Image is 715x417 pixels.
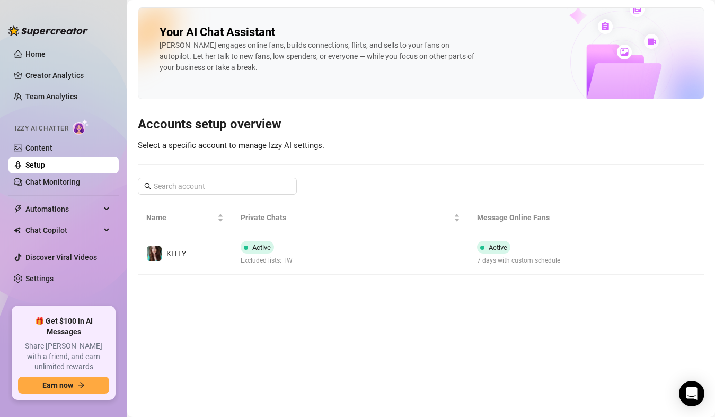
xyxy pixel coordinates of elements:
th: Name [138,203,232,232]
a: Discover Viral Videos [25,253,97,262]
a: Setup [25,161,45,169]
span: Private Chats [241,212,451,223]
span: Active [252,244,271,251]
a: Content [25,144,52,152]
a: Chat Monitoring [25,178,80,186]
span: Izzy AI Chatter [15,124,68,134]
span: thunderbolt [14,205,22,213]
span: KITTY [166,249,186,258]
div: [PERSON_NAME] engages online fans, builds connections, flirts, and sells to your fans on autopilo... [160,40,478,73]
span: search [144,183,152,190]
span: arrow-right [77,381,85,389]
th: Message Online Fans [469,203,626,232]
img: AI Chatter [73,119,89,135]
span: Select a specific account to manage Izzy AI settings. [138,141,324,150]
a: Settings [25,274,54,283]
h3: Accounts setup overview [138,116,704,133]
h2: Your AI Chat Assistant [160,25,275,40]
img: Chat Copilot [14,227,21,234]
span: Name [146,212,215,223]
span: Automations [25,201,101,218]
span: Share [PERSON_NAME] with a friend, and earn unlimited rewards [18,341,109,372]
th: Private Chats [232,203,468,232]
img: logo-BBDzfeDw.svg [8,25,88,36]
span: Active [489,244,507,251]
button: Earn nowarrow-right [18,377,109,394]
a: Team Analytics [25,92,77,101]
span: 7 days with custom schedule [477,256,560,266]
a: Creator Analytics [25,67,110,84]
span: 🎁 Get $100 in AI Messages [18,316,109,337]
span: Excluded lists: TW [241,256,293,266]
input: Search account [154,180,282,192]
span: Earn now [42,381,73,389]
span: Chat Copilot [25,222,101,239]
div: Open Intercom Messenger [679,381,704,406]
a: Home [25,50,46,58]
img: KITTY [147,246,162,261]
